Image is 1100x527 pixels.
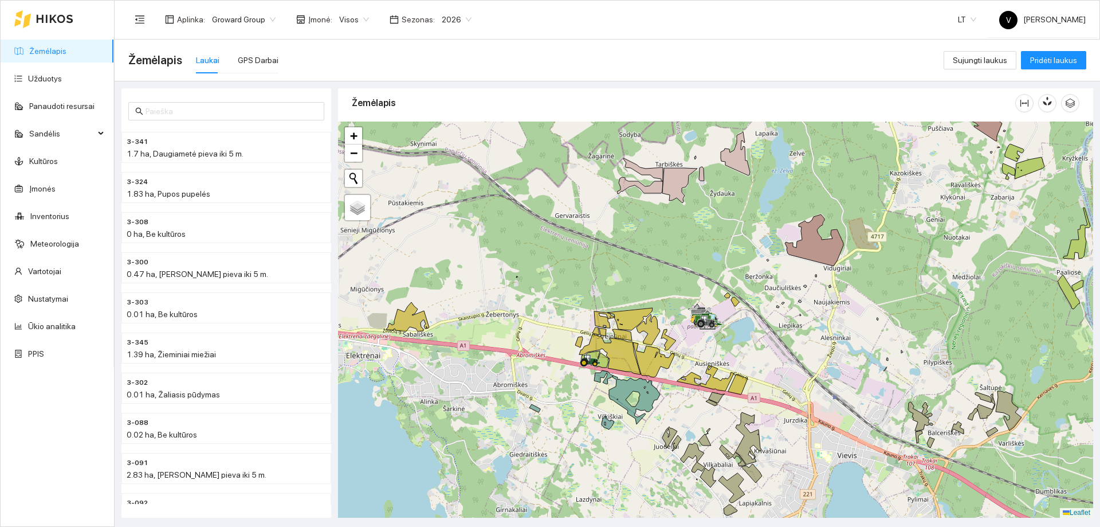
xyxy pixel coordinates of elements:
span: shop [296,15,305,24]
span: 0 ha, Be kultūros [127,229,186,239]
a: Žemėlapis [29,46,66,56]
button: Initiate a new search [345,170,362,187]
span: 3-300 [127,257,148,268]
a: Zoom in [345,127,362,145]
a: Zoom out [345,145,362,162]
a: Nustatymai [28,294,68,303]
a: Įmonės [29,184,56,193]
span: 1.83 ha, Pupos pupelės [127,189,210,198]
span: 3-341 [127,136,148,147]
span: Žemėlapis [128,51,182,69]
a: Kultūros [29,157,58,166]
span: 0.01 ha, Be kultūros [127,310,198,319]
span: Sezonas : [402,13,435,26]
span: 3-088 [127,417,148,428]
span: 2.83 ha, [PERSON_NAME] pieva iki 5 m. [127,470,266,479]
a: Meteorologija [30,239,79,248]
span: [PERSON_NAME] [999,15,1086,24]
a: Inventorius [30,212,69,221]
div: GPS Darbai [238,54,278,67]
a: Leaflet [1063,509,1090,517]
a: Panaudoti resursai [29,102,95,111]
a: Užduotys [28,74,62,83]
span: Visos [339,11,369,28]
span: 3-092 [127,498,148,509]
a: Sujungti laukus [944,56,1016,65]
span: Groward Group [212,11,276,28]
span: 3-308 [127,217,148,228]
span: Sandėlis [29,122,95,145]
a: Vartotojai [28,267,61,276]
span: 3-302 [127,377,148,388]
span: menu-fold [135,14,145,25]
span: − [350,146,357,160]
span: 0.01 ha, Žaliasis pūdymas [127,390,220,399]
span: 3-324 [127,177,148,188]
button: menu-fold [128,8,151,31]
span: search [135,107,143,115]
div: Laukai [196,54,219,67]
span: Pridėti laukus [1030,54,1077,67]
div: Žemėlapis [352,87,1015,119]
span: 1.39 ha, Žieminiai miežiai [127,350,216,359]
a: Ūkio analitika [28,322,76,331]
span: column-width [1016,99,1033,108]
a: Pridėti laukus [1021,56,1086,65]
button: Sujungti laukus [944,51,1016,69]
span: Aplinka : [177,13,205,26]
span: 3-345 [127,337,148,348]
span: 0.47 ha, [PERSON_NAME] pieva iki 5 m. [127,270,268,279]
span: layout [165,15,174,24]
span: 0.02 ha, Be kultūros [127,430,197,439]
span: 3-091 [127,458,148,469]
span: + [350,128,357,143]
span: LT [958,11,976,28]
span: V [1006,11,1011,29]
span: 2026 [442,11,472,28]
input: Paieška [146,105,317,118]
a: PPIS [28,349,44,358]
button: column-width [1015,94,1034,112]
span: Įmonė : [308,13,332,26]
span: calendar [390,15,399,24]
span: 3-303 [127,297,148,308]
a: Layers [345,195,370,220]
span: Sujungti laukus [953,54,1007,67]
span: 1.7 ha, Daugiametė pieva iki 5 m. [127,149,243,158]
button: Pridėti laukus [1021,51,1086,69]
